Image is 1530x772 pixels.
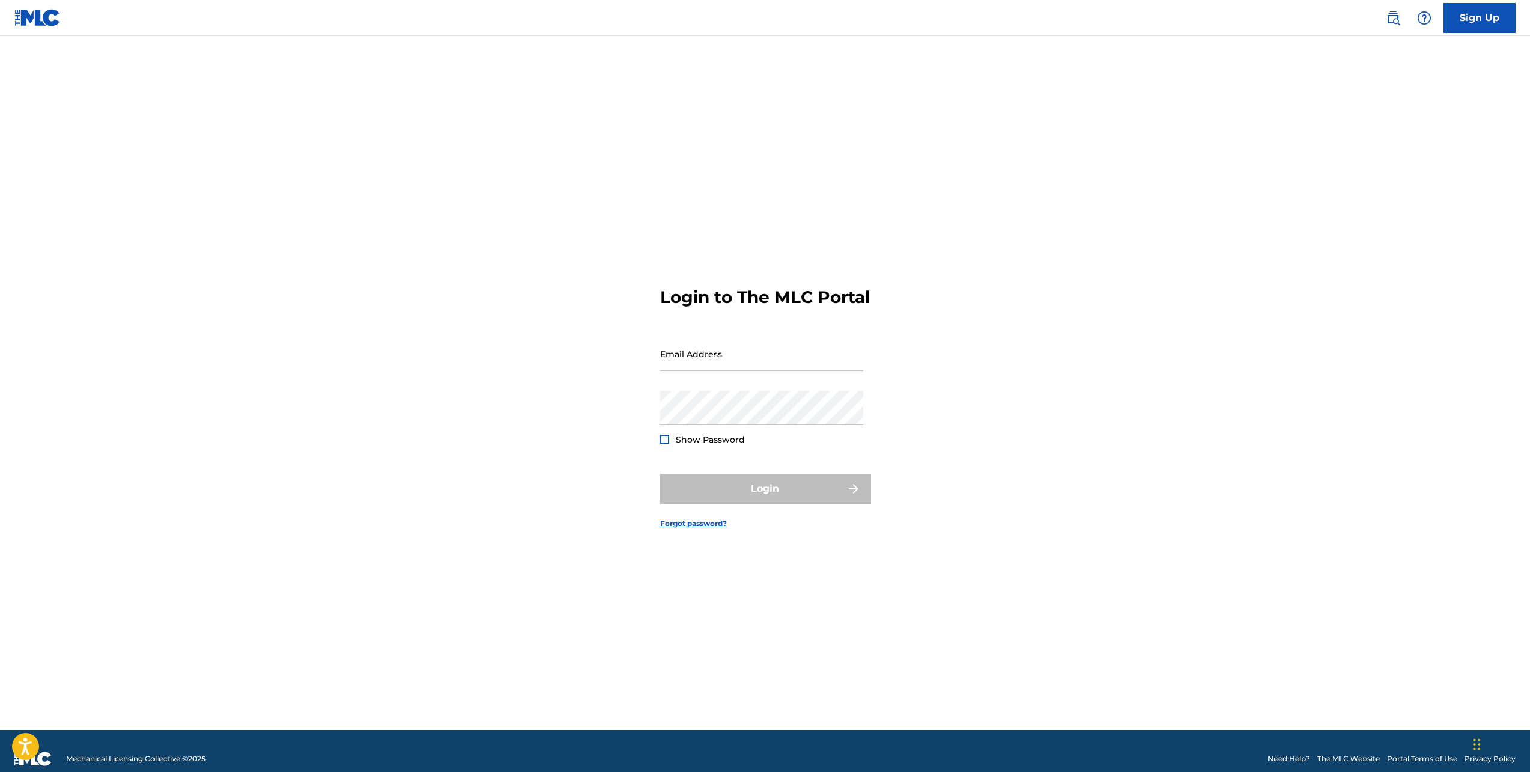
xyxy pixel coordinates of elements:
[660,287,870,308] h3: Login to The MLC Portal
[1387,753,1457,764] a: Portal Terms of Use
[1417,11,1431,25] img: help
[1268,753,1310,764] a: Need Help?
[1470,714,1530,772] iframe: Chat Widget
[1412,6,1436,30] div: Help
[676,434,745,445] span: Show Password
[14,9,61,26] img: MLC Logo
[66,753,206,764] span: Mechanical Licensing Collective © 2025
[1386,11,1400,25] img: search
[1464,753,1516,764] a: Privacy Policy
[660,518,727,529] a: Forgot password?
[1381,6,1405,30] a: Public Search
[1317,753,1380,764] a: The MLC Website
[14,752,52,766] img: logo
[1473,726,1481,762] div: Drag
[1443,3,1516,33] a: Sign Up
